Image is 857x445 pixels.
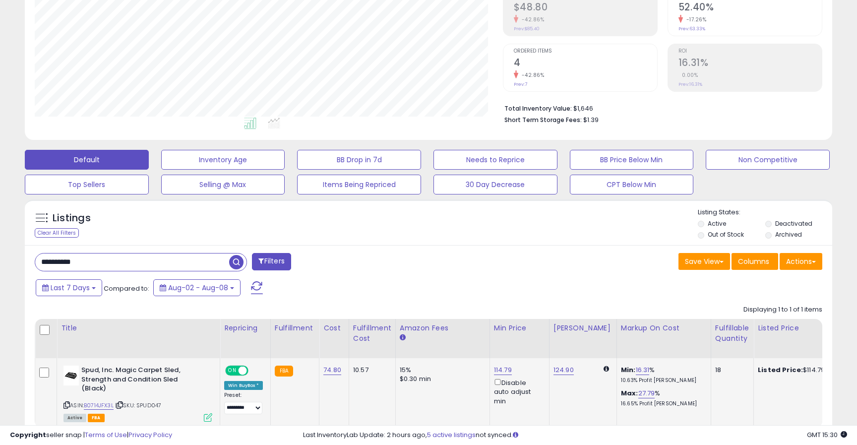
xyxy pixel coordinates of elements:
[743,305,822,315] div: Displaying 1 to 1 of 1 items
[10,430,46,440] strong: Copyright
[63,414,86,422] span: All listings currently available for purchase on Amazon
[353,323,391,344] div: Fulfillment Cost
[732,253,778,270] button: Columns
[400,323,486,333] div: Amazon Fees
[621,388,638,398] b: Max:
[297,150,421,170] button: BB Drop in 7d
[504,104,572,113] b: Total Inventory Value:
[84,401,114,410] a: B0714JFX3L
[553,323,612,333] div: [PERSON_NAME]
[494,323,545,333] div: Min Price
[706,150,830,170] button: Non Competitive
[323,365,341,375] a: 74.80
[570,150,694,170] button: BB Price Below Min
[504,116,582,124] b: Short Term Storage Fees:
[553,365,574,375] a: 124.90
[758,365,803,375] b: Listed Price:
[35,228,79,238] div: Clear All Filters
[683,16,707,23] small: -17.26%
[570,175,694,194] button: CPT Below Min
[224,323,266,333] div: Repricing
[400,333,406,342] small: Amazon Fees.
[708,230,744,239] label: Out of Stock
[297,175,421,194] button: Items Being Repriced
[678,26,705,32] small: Prev: 63.33%
[161,175,285,194] button: Selling @ Max
[433,175,557,194] button: 30 Day Decrease
[494,365,512,375] a: 114.79
[514,81,527,87] small: Prev: 7
[807,430,847,440] span: 2025-08-16 15:30 GMT
[698,208,832,217] p: Listing States:
[494,377,542,406] div: Disable auto adjust min
[678,81,702,87] small: Prev: 16.31%
[115,401,161,409] span: | SKU: SPUD047
[153,279,241,296] button: Aug-02 - Aug-08
[738,256,769,266] span: Columns
[638,388,655,398] a: 27.79
[168,283,228,293] span: Aug-02 - Aug-08
[61,323,216,333] div: Title
[400,366,482,375] div: 15%
[518,16,545,23] small: -42.86%
[36,279,102,296] button: Last 7 Days
[678,1,822,15] h2: 52.40%
[583,115,599,125] span: $1.39
[433,150,557,170] button: Needs to Reprice
[81,366,202,396] b: Spud, Inc. Magic Carpet Sled, Strength and Condition Sled (Black)
[514,26,540,32] small: Prev: $85.40
[678,57,822,70] h2: 16.31%
[104,284,149,293] span: Compared to:
[621,377,703,384] p: 10.63% Profit [PERSON_NAME]
[53,211,91,225] h5: Listings
[678,71,698,79] small: 0.00%
[715,366,746,375] div: 18
[252,253,291,270] button: Filters
[780,253,822,270] button: Actions
[514,49,657,54] span: Ordered Items
[353,366,388,375] div: 10.57
[758,323,844,333] div: Listed Price
[247,367,263,375] span: OFF
[427,430,476,440] a: 5 active listings
[621,365,636,375] b: Min:
[616,319,711,358] th: The percentage added to the cost of goods (COGS) that forms the calculator for Min & Max prices.
[63,366,79,385] img: 41WVFjymMlL._SL40_.jpg
[678,253,730,270] button: Save View
[275,323,315,333] div: Fulfillment
[708,219,726,228] label: Active
[621,389,703,407] div: %
[715,323,749,344] div: Fulfillable Quantity
[678,49,822,54] span: ROI
[775,219,812,228] label: Deactivated
[25,150,149,170] button: Default
[25,175,149,194] button: Top Sellers
[224,381,263,390] div: Win BuyBox *
[400,375,482,383] div: $0.30 min
[636,365,650,375] a: 16.31
[63,366,212,421] div: ASIN:
[10,431,172,440] div: seller snap | |
[51,283,90,293] span: Last 7 Days
[224,392,263,414] div: Preset:
[128,430,172,440] a: Privacy Policy
[514,57,657,70] h2: 4
[514,1,657,15] h2: $48.80
[88,414,105,422] span: FBA
[621,366,703,384] div: %
[275,366,293,377] small: FBA
[621,400,703,407] p: 16.65% Profit [PERSON_NAME]
[518,71,545,79] small: -42.86%
[303,431,847,440] div: Last InventoryLab Update: 2 hours ago, not synced.
[161,150,285,170] button: Inventory Age
[504,102,815,114] li: $1,646
[758,366,840,375] div: $114.79
[775,230,802,239] label: Archived
[323,323,345,333] div: Cost
[226,367,239,375] span: ON
[85,430,127,440] a: Terms of Use
[621,323,707,333] div: Markup on Cost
